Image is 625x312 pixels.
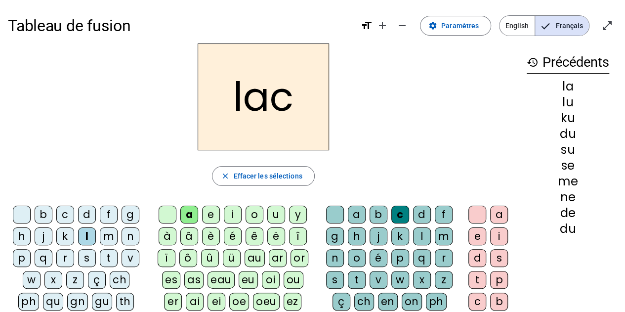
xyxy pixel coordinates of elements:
[535,16,589,36] span: Français
[78,249,96,267] div: s
[420,16,491,36] button: Paramètres
[435,249,453,267] div: r
[527,81,609,92] div: la
[35,206,52,223] div: b
[208,293,225,311] div: ei
[223,249,241,267] div: ü
[527,191,609,203] div: ne
[92,293,112,311] div: gu
[391,271,409,289] div: w
[267,206,285,223] div: u
[56,227,74,245] div: k
[159,227,176,245] div: à
[435,271,453,289] div: z
[435,206,453,223] div: f
[224,227,242,245] div: é
[100,206,118,223] div: f
[326,227,344,245] div: g
[202,206,220,223] div: e
[35,227,52,245] div: j
[527,207,609,219] div: de
[162,271,180,289] div: es
[229,293,249,311] div: oe
[333,293,350,311] div: ç
[186,293,204,311] div: ai
[220,172,229,180] mat-icon: close
[348,227,366,245] div: h
[527,112,609,124] div: ku
[180,206,198,223] div: a
[267,227,285,245] div: ë
[56,249,74,267] div: r
[391,206,409,223] div: c
[122,206,139,223] div: g
[391,227,409,245] div: k
[78,227,96,245] div: l
[198,44,329,150] h2: lac
[262,271,280,289] div: oi
[253,293,280,311] div: oeu
[239,271,258,289] div: eu
[490,206,508,223] div: a
[326,271,344,289] div: s
[527,96,609,108] div: lu
[426,293,447,311] div: ph
[201,249,219,267] div: û
[370,206,387,223] div: b
[396,20,408,32] mat-icon: remove
[233,170,302,182] span: Effacer les sélections
[13,227,31,245] div: h
[66,271,84,289] div: z
[413,227,431,245] div: l
[490,227,508,245] div: i
[158,249,175,267] div: ï
[326,249,344,267] div: n
[413,206,431,223] div: d
[44,271,62,289] div: x
[413,249,431,267] div: q
[435,227,453,245] div: m
[13,249,31,267] div: p
[284,293,301,311] div: ez
[378,293,398,311] div: en
[348,271,366,289] div: t
[122,227,139,245] div: n
[361,20,373,32] mat-icon: format_size
[376,20,388,32] mat-icon: add
[527,128,609,140] div: du
[468,249,486,267] div: d
[116,293,134,311] div: th
[527,223,609,235] div: du
[18,293,39,311] div: ph
[224,206,242,223] div: i
[78,206,96,223] div: d
[179,249,197,267] div: ô
[100,227,118,245] div: m
[289,227,307,245] div: î
[245,249,265,267] div: au
[597,16,617,36] button: Entrer en plein écran
[500,16,535,36] span: English
[527,176,609,187] div: me
[392,16,412,36] button: Diminuer la taille de la police
[8,10,353,42] h1: Tableau de fusion
[291,249,308,267] div: or
[468,293,486,311] div: c
[110,271,129,289] div: ch
[23,271,41,289] div: w
[468,271,486,289] div: t
[413,271,431,289] div: x
[601,20,613,32] mat-icon: open_in_full
[269,249,287,267] div: ar
[289,206,307,223] div: y
[56,206,74,223] div: c
[354,293,374,311] div: ch
[370,249,387,267] div: é
[184,271,204,289] div: as
[391,249,409,267] div: p
[180,227,198,245] div: â
[527,51,609,74] h3: Précédents
[499,15,589,36] mat-button-toggle-group: Language selection
[246,227,263,245] div: ê
[35,249,52,267] div: q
